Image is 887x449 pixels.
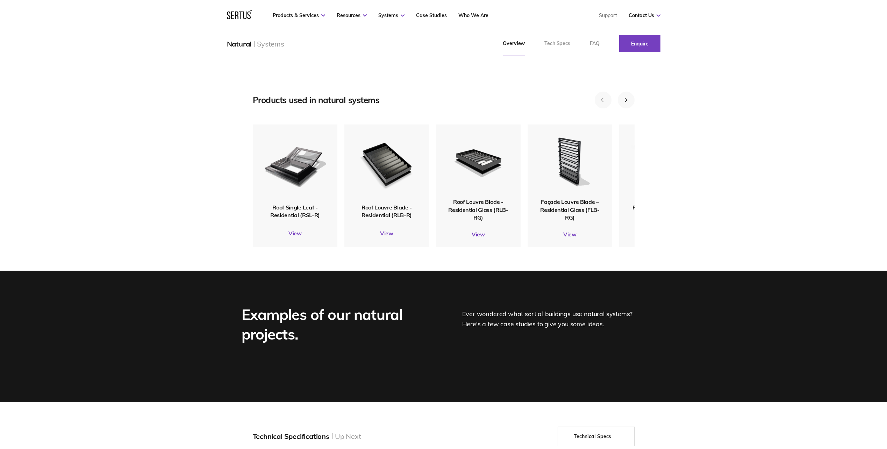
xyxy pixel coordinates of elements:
[337,12,367,19] a: Resources
[632,204,690,218] span: Façade Louvre Blade – Residential (FLB-R)
[378,12,405,19] a: Systems
[253,230,337,237] a: View
[335,432,361,441] div: Up Next
[242,305,430,344] div: Examples of our natural projects.
[629,12,660,19] a: Contact Us
[558,427,635,446] a: Technical Specs
[448,198,508,221] span: Roof Louvre Blade - Residential Glass (RLB-RG)
[227,40,252,48] div: Natural
[535,31,580,56] a: Tech Specs
[619,35,660,52] a: Enquire
[362,204,412,218] span: Roof Louvre Blade - Residential (RLB-R)
[540,198,600,221] span: Façade Louvre Blade – Residential Glass (FLB-RG)
[761,368,887,449] iframe: Chat Widget
[436,231,521,238] a: View
[580,31,609,56] a: FAQ
[528,231,612,238] a: View
[462,305,646,344] div: Ever wondered what sort of buildings use natural systems? Here's a few case studies to give you s...
[618,92,635,108] button: Next slide
[253,95,444,105] div: Products used in natural systems
[253,432,329,441] div: Technical Specifications
[619,230,704,237] a: View
[273,12,325,19] a: Products & Services
[257,40,284,48] div: Systems
[458,12,488,19] a: Who We Are
[270,204,320,218] span: Roof Single Leaf - Residential (RSL-R)
[595,92,611,108] button: Previous slide
[599,12,617,19] a: Support
[416,12,447,19] a: Case Studies
[344,230,429,237] a: View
